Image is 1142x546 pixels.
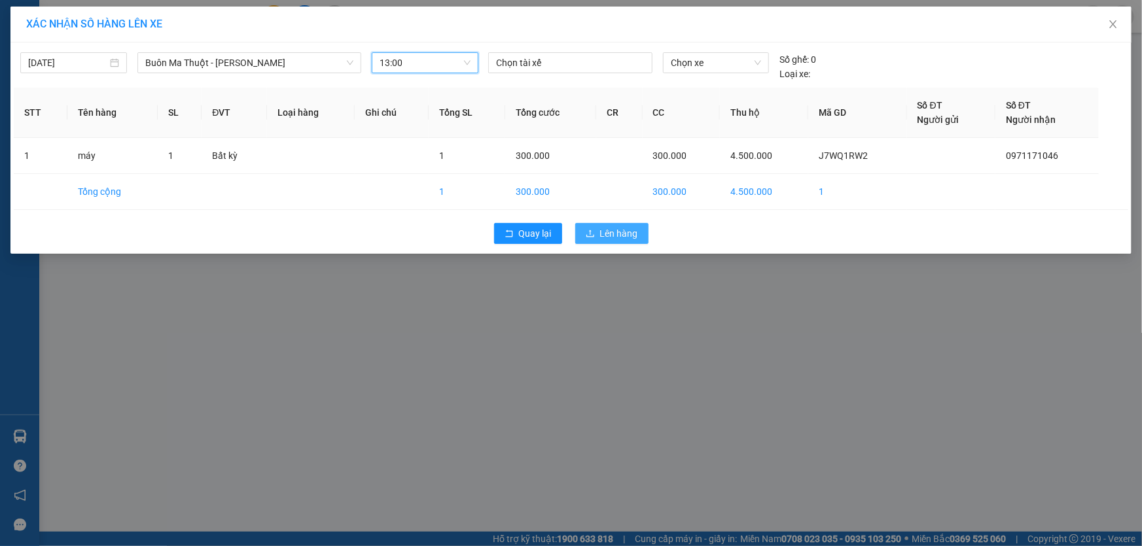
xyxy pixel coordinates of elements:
th: Tổng cước [505,88,596,138]
td: Tổng cộng [67,174,158,210]
span: 1 [168,150,173,161]
span: 300.000 [516,150,550,161]
span: Người nhận [1006,114,1056,125]
span: J7WQ1RW2 [819,150,868,161]
span: Chọn xe [671,53,761,73]
span: Quay lại [519,226,552,241]
td: 1 [429,174,505,210]
span: Số ghế: [779,52,809,67]
td: máy [67,138,158,174]
span: XÁC NHẬN SỐ HÀNG LÊN XE [26,18,162,30]
button: uploadLên hàng [575,223,649,244]
span: Số ĐT [1006,100,1031,111]
td: 1 [808,174,907,210]
span: Lên hàng [600,226,638,241]
td: 4.500.000 [720,174,808,210]
th: Loại hàng [267,88,355,138]
th: Mã GD [808,88,907,138]
span: rollback [505,229,514,239]
td: 300.000 [643,174,720,210]
span: 300.000 [653,150,687,161]
td: 300.000 [505,174,596,210]
input: 12/09/2025 [28,56,107,70]
span: 1 [439,150,444,161]
td: Bất kỳ [202,138,267,174]
span: Loại xe: [779,67,810,81]
th: Ghi chú [355,88,429,138]
span: Buôn Ma Thuột - Đak Mil [145,53,353,73]
span: Người gửi [918,114,959,125]
th: CR [596,88,642,138]
th: SL [158,88,202,138]
span: 4.500.000 [730,150,772,161]
span: down [346,59,354,67]
span: 0971171046 [1006,150,1058,161]
button: rollbackQuay lại [494,223,562,244]
span: Số ĐT [918,100,942,111]
td: 1 [14,138,67,174]
th: ĐVT [202,88,267,138]
span: 13:00 [380,53,471,73]
div: 0 [779,52,816,67]
th: CC [643,88,720,138]
th: Thu hộ [720,88,808,138]
th: STT [14,88,67,138]
th: Tên hàng [67,88,158,138]
th: Tổng SL [429,88,505,138]
span: upload [586,229,595,239]
button: Close [1095,7,1132,43]
span: close [1108,19,1118,29]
